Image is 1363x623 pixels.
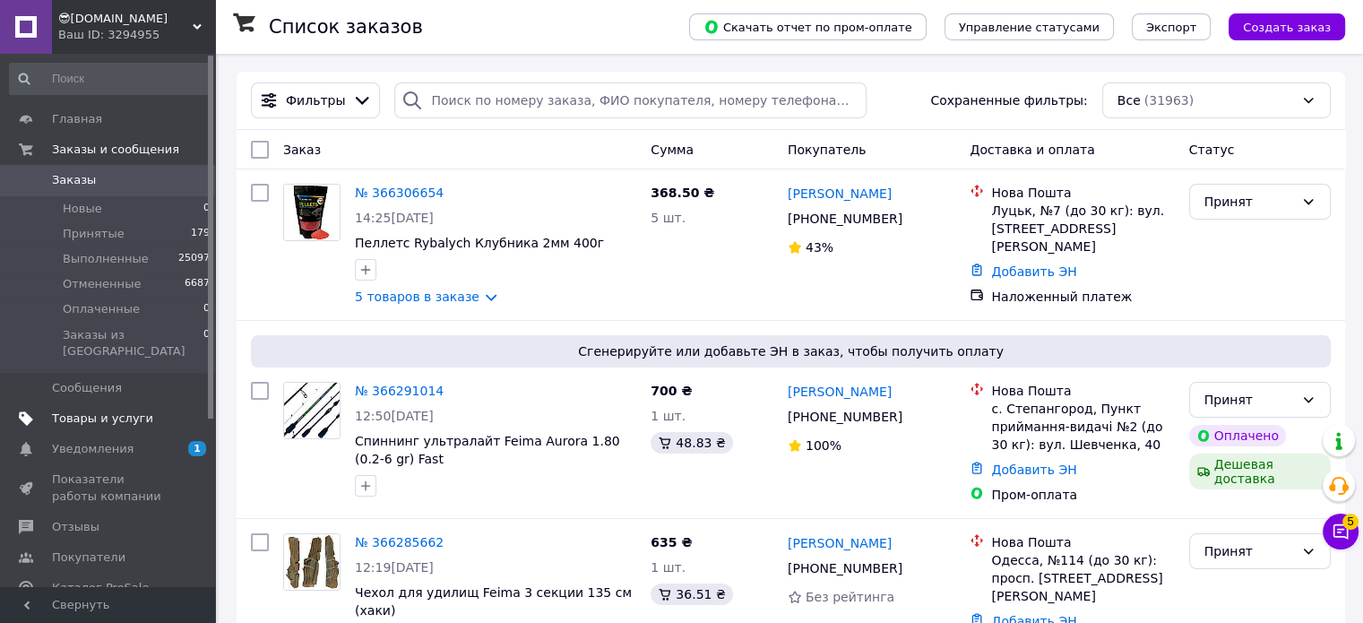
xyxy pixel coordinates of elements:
a: 5 товаров в заказе [355,290,479,304]
span: Без рейтинга [806,590,894,604]
img: Фото товару [284,383,340,438]
a: Спиннинг ультралайт Feima Aurora 1.80 (0.2-6 gr) Fast [355,434,620,466]
span: 12:19[DATE] [355,560,434,575]
button: Скачать отчет по пром-оплате [689,13,927,40]
span: 😎Оптовик.com [58,11,193,27]
span: 6687 [185,276,210,292]
span: Каталог ProSale [52,580,149,596]
span: 0 [203,327,210,359]
span: 14:25[DATE] [355,211,434,225]
span: Покупатель [788,143,867,157]
button: Управление статусами [945,13,1114,40]
span: Сохраненные фильтры: [930,91,1087,109]
span: 1 шт. [651,409,686,423]
span: (31963) [1144,93,1194,108]
div: Наложенный платеж [991,288,1174,306]
div: [PHONE_NUMBER] [784,404,906,429]
div: 48.83 ₴ [651,432,732,454]
span: Главная [52,111,102,127]
span: Принятые [63,226,125,242]
button: Создать заказ [1229,13,1345,40]
span: 0 [203,301,210,317]
span: 1 шт. [651,560,686,575]
div: Луцьк, №7 (до 30 кг): вул. [STREET_ADDRESS][PERSON_NAME] [991,202,1174,255]
span: 5 [1342,514,1359,530]
span: Сообщения [52,380,122,396]
span: Оплаченные [63,301,140,317]
a: Фото товару [283,533,341,591]
span: Выполненные [63,251,149,267]
span: 100% [806,438,841,453]
span: Создать заказ [1243,21,1331,34]
div: Пром-оплата [991,486,1174,504]
span: Сгенерируйте или добавьте ЭН в заказ, чтобы получить оплату [258,342,1324,360]
a: Фото товару [283,382,341,439]
a: Пеллетс Rybalych Клубника 2мм 400г [355,236,604,250]
span: 368.50 ₴ [651,186,714,200]
h1: Список заказов [269,16,423,38]
span: 700 ₴ [651,384,692,398]
div: Одесса, №114 (до 30 кг): просп. [STREET_ADDRESS][PERSON_NAME] [991,551,1174,605]
span: Сумма [651,143,694,157]
div: 36.51 ₴ [651,584,732,605]
span: Заказы [52,172,96,188]
a: № 366285662 [355,535,444,549]
span: Отзывы [52,519,99,535]
span: 635 ₴ [651,535,692,549]
span: 12:50[DATE] [355,409,434,423]
span: Все [1117,91,1141,109]
a: № 366306654 [355,186,444,200]
span: Экспорт [1146,21,1196,34]
span: Скачать отчет по пром-оплате [703,19,912,35]
span: 43% [806,240,833,255]
span: Отмененные [63,276,141,292]
span: Заказы из [GEOGRAPHIC_DATA] [63,327,203,359]
a: Добавить ЭН [991,463,1076,477]
span: 25097 [178,251,210,267]
a: Чехол для удилищ Feima 3 секции 135 см (хаки) [355,585,632,618]
div: Нова Пошта [991,533,1174,551]
img: Фото товару [284,185,340,240]
span: 5 шт. [651,211,686,225]
a: [PERSON_NAME] [788,534,892,552]
a: [PERSON_NAME] [788,185,892,203]
input: Поиск по номеру заказа, ФИО покупателя, номеру телефона, Email, номеру накладной [394,82,867,118]
span: Доставка и оплата [970,143,1094,157]
span: Покупатели [52,549,125,566]
span: Товары и услуги [52,411,153,427]
a: Создать заказ [1211,19,1345,33]
a: № 366291014 [355,384,444,398]
span: Заказы и сообщения [52,142,179,158]
span: Уведомления [52,441,134,457]
div: Принят [1204,541,1294,561]
span: Показатели работы компании [52,472,166,504]
img: Фото товару [284,534,340,590]
a: Фото товару [283,184,341,241]
a: Добавить ЭН [991,264,1076,279]
div: Нова Пошта [991,184,1174,202]
input: Поиск [9,63,211,95]
div: Принят [1204,192,1294,212]
span: Заказ [283,143,321,157]
div: [PHONE_NUMBER] [784,556,906,581]
button: Чат с покупателем5 [1323,514,1359,549]
button: Экспорт [1132,13,1211,40]
div: Дешевая доставка [1189,454,1331,489]
div: с. Степангород, Пункт приймання-видачі №2 (до 30 кг): вул. Шевченка, 40 [991,400,1174,454]
div: Оплачено [1189,425,1286,446]
span: 1 [188,441,206,456]
a: [PERSON_NAME] [788,383,892,401]
span: 0 [203,201,210,217]
span: Новые [63,201,102,217]
span: Фильтры [286,91,345,109]
div: [PHONE_NUMBER] [784,206,906,231]
span: Управление статусами [959,21,1100,34]
div: Нова Пошта [991,382,1174,400]
div: Ваш ID: 3294955 [58,27,215,43]
div: Принят [1204,390,1294,410]
span: Статус [1189,143,1235,157]
span: 179 [191,226,210,242]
